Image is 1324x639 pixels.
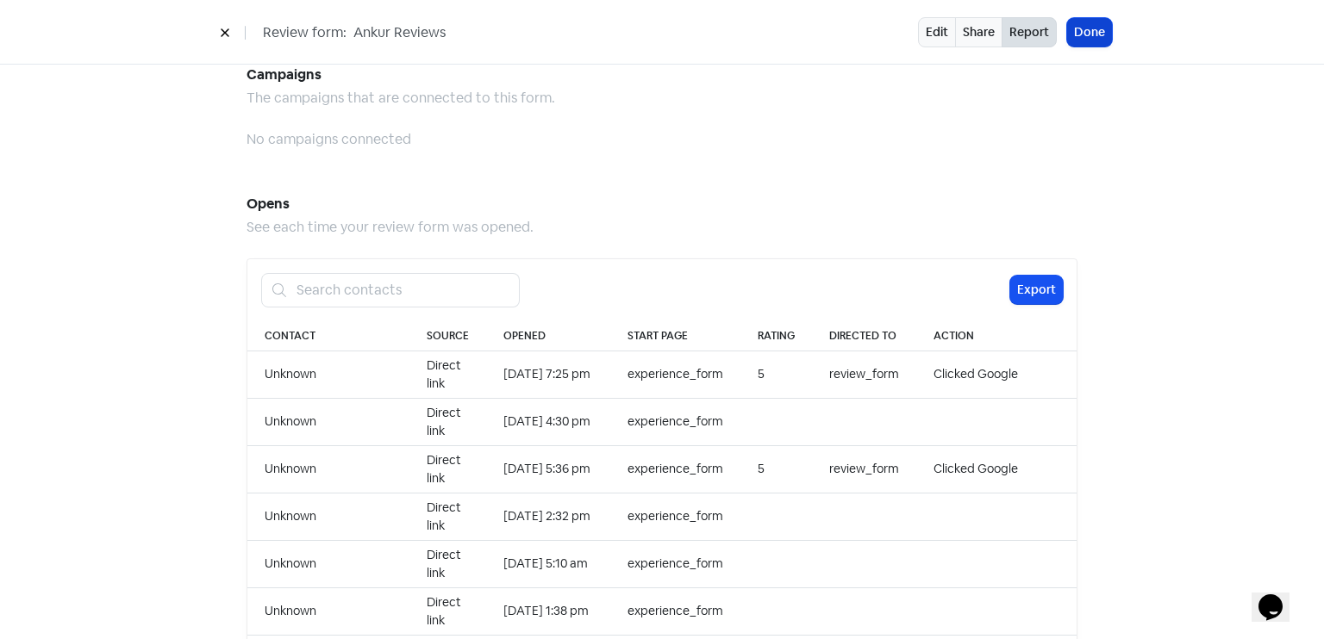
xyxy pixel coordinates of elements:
td: [DATE] 2:32 pm [486,493,610,540]
td: Direct link [409,540,486,587]
td: Clicked Google [916,445,1077,493]
th: Action [916,321,1077,351]
th: Start page [610,321,740,351]
td: [DATE] 1:38 pm [486,587,610,635]
th: Opened [486,321,610,351]
td: [DATE] 5:10 am [486,540,610,587]
td: Direct link [409,398,486,445]
button: Done [1067,18,1112,47]
td: Clicked Google [916,351,1077,398]
td: review_form [812,445,916,493]
th: Directed to [812,321,916,351]
td: experience_form [610,398,740,445]
th: Source [409,321,486,351]
td: experience_form [610,587,740,635]
div: No campaigns connected [247,129,1077,150]
td: Unknown [247,540,409,587]
td: 5 [740,351,812,398]
td: Direct link [409,445,486,493]
a: Edit [918,17,956,47]
div: See each time your review form was opened. [247,217,1077,238]
td: [DATE] 4:30 pm [486,398,610,445]
td: [DATE] 7:25 pm [486,351,610,398]
h5: Opens [247,191,1077,217]
span: Review form: [263,22,347,43]
td: experience_form [610,351,740,398]
td: Unknown [247,445,409,493]
td: experience_form [610,445,740,493]
td: Unknown [247,587,409,635]
td: 5 [740,445,812,493]
td: Direct link [409,351,486,398]
input: Search contacts [286,273,520,307]
th: Rating [740,321,812,351]
a: Share [955,17,1002,47]
button: Report [1002,17,1057,47]
td: Direct link [409,587,486,635]
td: experience_form [610,493,740,540]
td: experience_form [610,540,740,587]
h5: Campaigns [247,62,1077,88]
td: Unknown [247,351,409,398]
button: Export [1010,276,1063,304]
td: Unknown [247,493,409,540]
th: Contact [247,321,409,351]
div: The campaigns that are connected to this form. [247,88,1077,109]
td: Direct link [409,493,486,540]
td: Unknown [247,398,409,445]
iframe: chat widget [1252,570,1307,622]
td: [DATE] 5:36 pm [486,445,610,493]
td: review_form [812,351,916,398]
